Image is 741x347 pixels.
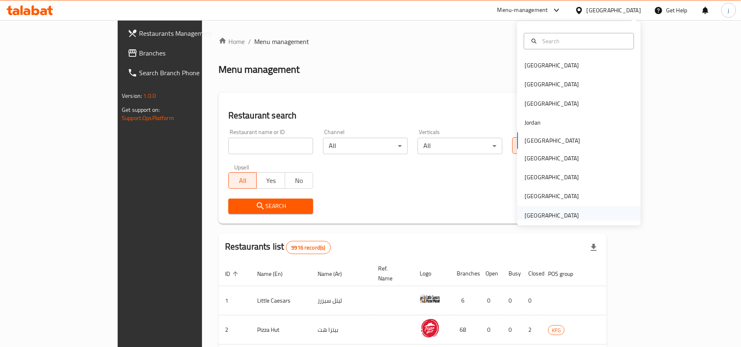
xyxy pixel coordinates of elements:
h2: Restaurant search [228,109,597,122]
div: [GEOGRAPHIC_DATA] [525,211,579,220]
td: Little Caesars [251,286,311,315]
span: All [516,140,537,152]
button: No [285,172,313,189]
button: All [228,172,257,189]
button: Search [228,199,313,214]
div: Export file [584,238,604,257]
div: Menu-management [497,5,548,15]
span: Branches [139,48,235,58]
a: Branches [121,43,242,63]
div: [GEOGRAPHIC_DATA] [525,61,579,70]
span: Menu management [254,37,309,46]
button: Yes [256,172,285,189]
span: All [232,175,253,187]
span: j [728,6,729,15]
span: Version: [122,90,142,101]
a: Restaurants Management [121,23,242,43]
td: 0 [479,286,502,315]
div: [GEOGRAPHIC_DATA] [525,154,579,163]
th: Branches [450,261,479,286]
div: [GEOGRAPHIC_DATA] [525,192,579,201]
span: Search [235,201,307,211]
div: [GEOGRAPHIC_DATA] [587,6,641,15]
img: Pizza Hut [420,318,440,338]
span: Get support on: [122,104,160,115]
h2: Menu management [218,63,300,76]
span: Ref. Name [378,264,403,283]
span: No [288,175,310,187]
label: Upsell [234,164,249,170]
div: Total records count [286,241,330,254]
div: Jordan [525,118,541,127]
div: All [418,138,502,154]
div: All [323,138,408,154]
nav: breadcrumb [218,37,607,46]
span: 1.0.0 [143,90,156,101]
div: [GEOGRAPHIC_DATA] [525,173,579,182]
img: Little Caesars [420,289,440,309]
span: ID [225,269,241,279]
span: Restaurants Management [139,28,235,38]
li: / [248,37,251,46]
input: Search for restaurant name or ID.. [228,138,313,154]
th: Closed [522,261,541,286]
a: Support.OpsPlatform [122,113,174,123]
span: KFG [548,326,564,335]
td: 68 [450,315,479,345]
th: Logo [413,261,450,286]
td: 0 [522,286,541,315]
span: Search Branch Phone [139,68,235,78]
td: بيتزا هت [311,315,372,345]
span: Yes [260,175,281,187]
td: 2 [522,315,541,345]
th: Busy [502,261,522,286]
a: Search Branch Phone [121,63,242,83]
input: Search [539,37,629,46]
span: POS group [548,269,584,279]
span: 9916 record(s) [286,244,330,252]
h2: Restaurants list [225,241,331,254]
th: Open [479,261,502,286]
button: All [512,137,541,154]
td: 0 [502,315,522,345]
td: ليتل سيزرز [311,286,372,315]
div: [GEOGRAPHIC_DATA] [525,99,579,108]
div: [GEOGRAPHIC_DATA] [525,80,579,89]
td: Pizza Hut [251,315,311,345]
span: Name (En) [257,269,293,279]
td: 0 [502,286,522,315]
td: 0 [479,315,502,345]
td: 6 [450,286,479,315]
span: Name (Ar) [318,269,353,279]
